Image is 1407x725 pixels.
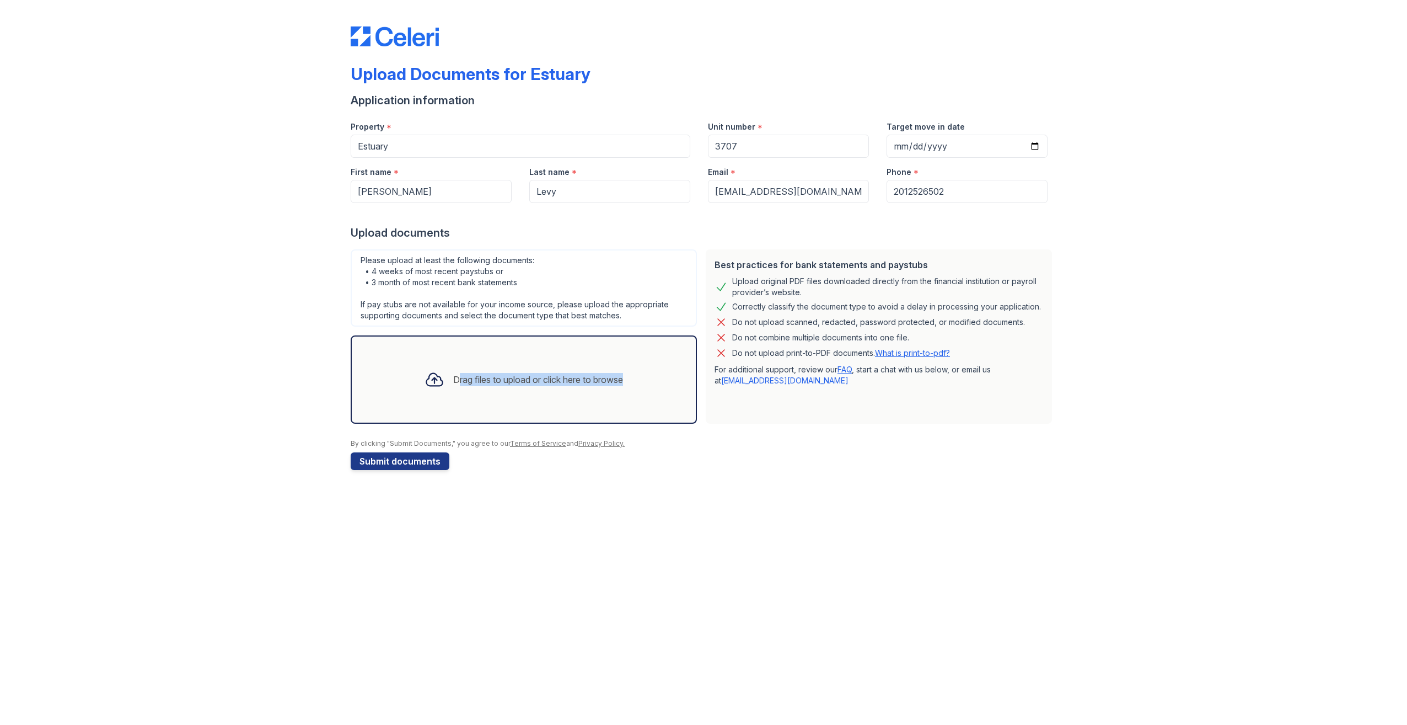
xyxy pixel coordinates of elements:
[351,121,384,132] label: Property
[351,439,1056,448] div: By clicking "Submit Documents," you agree to our and
[708,167,728,178] label: Email
[351,452,449,470] button: Submit documents
[510,439,566,447] a: Terms of Service
[351,64,590,84] div: Upload Documents for Estuary
[715,364,1043,386] p: For additional support, review our , start a chat with us below, or email us at
[732,300,1041,313] div: Correctly classify the document type to avoid a delay in processing your application.
[351,26,439,46] img: CE_Logo_Blue-a8612792a0a2168367f1c8372b55b34899dd931a85d93a1a3d3e32e68fde9ad4.png
[721,376,849,385] a: [EMAIL_ADDRESS][DOMAIN_NAME]
[529,167,570,178] label: Last name
[732,348,950,359] p: Do not upload print-to-PDF documents.
[351,249,697,327] div: Please upload at least the following documents: • 4 weeks of most recent paystubs or • 3 month of...
[351,93,1056,108] div: Application information
[715,258,1043,271] div: Best practices for bank statements and paystubs
[351,167,391,178] label: First name
[351,225,1056,241] div: Upload documents
[887,121,965,132] label: Target move in date
[837,365,852,374] a: FAQ
[732,316,1025,329] div: Do not upload scanned, redacted, password protected, or modified documents.
[732,331,909,344] div: Do not combine multiple documents into one file.
[708,121,755,132] label: Unit number
[887,167,911,178] label: Phone
[453,373,623,386] div: Drag files to upload or click here to browse
[732,276,1043,298] div: Upload original PDF files downloaded directly from the financial institution or payroll provider’...
[875,348,950,358] a: What is print-to-pdf?
[578,439,625,447] a: Privacy Policy.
